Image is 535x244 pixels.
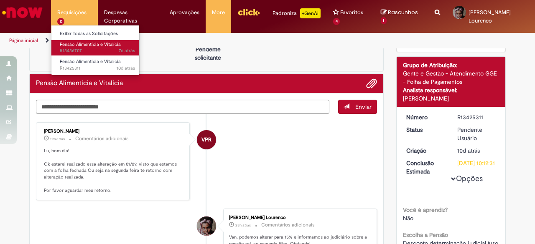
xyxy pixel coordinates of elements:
a: Página inicial [9,37,38,44]
span: Despesas Corporativas [104,8,157,25]
ul: Trilhas de página [6,33,350,48]
span: VPR [201,130,211,150]
div: Luana Pontes Lourenco [197,216,216,236]
div: 18/08/2025 15:08:56 [457,146,496,155]
p: Pendente solicitante [188,45,228,62]
span: 7d atrás [119,48,135,54]
span: 4 [333,18,340,25]
div: Gente e Gestão - Atendimento GGE - Folha de Pagamentos [403,69,499,86]
div: [PERSON_NAME] [44,129,183,134]
a: Rascunhos [381,9,422,24]
span: 2 [57,18,64,25]
div: [PERSON_NAME] [403,94,499,103]
div: Analista responsável: [403,86,499,94]
span: 10d atrás [457,147,480,154]
div: R13425311 [457,113,496,121]
span: More [212,8,225,17]
time: 18/08/2025 15:08:56 [457,147,480,154]
span: [PERSON_NAME] Lourenco [469,9,511,24]
div: Vanessa Paiva Ribeiro [197,130,216,149]
span: R13425311 [60,65,135,72]
small: Comentários adicionais [261,221,315,229]
p: Lu, bom dia! Ok estarei realizado essa alteração em 01/09, visto que estamos com a folha fechada ... [44,148,183,194]
span: 11m atrás [50,136,65,141]
span: Aprovações [170,8,199,17]
b: Você é aprendiz? [403,206,448,214]
span: Não [403,214,413,222]
time: 28/08/2025 09:17:07 [50,136,65,141]
dt: Criação [400,146,451,155]
div: [DATE] 10:12:31 [457,159,496,167]
p: +GenAi [300,8,321,18]
ul: Requisições [51,25,140,75]
span: Pensão Alimentícia e Vitalícia [60,41,121,48]
div: Padroniza [273,8,321,18]
b: Escolha a Pensão [403,231,448,239]
span: 1 [381,17,387,25]
div: [PERSON_NAME] Lourenco [229,215,368,220]
div: Grupo de Atribuição: [403,61,499,69]
h2: Pensão Alimentícia e Vitalícia Histórico de tíquete [36,80,123,87]
a: Exibir Todas as Solicitações [51,29,143,38]
a: Aberto R13425311 : Pensão Alimentícia e Vitalícia [51,57,143,73]
span: Requisições [57,8,87,17]
small: Comentários adicionais [75,135,129,142]
dt: Conclusão Estimada [400,159,451,176]
time: 27/08/2025 10:26:18 [235,223,251,228]
button: Adicionar anexos [366,78,377,89]
span: R13436707 [60,48,135,54]
span: Pensão Alimentícia e Vitalícia [60,58,121,65]
span: 23h atrás [235,223,251,228]
dt: Status [400,126,451,134]
span: Rascunhos [388,8,418,16]
img: click_logo_yellow_360x200.png [237,6,260,18]
div: Pendente Usuário [457,126,496,142]
button: Enviar [338,100,377,114]
img: ServiceNow [1,4,44,21]
span: Favoritos [340,8,363,17]
span: 10d atrás [117,65,135,71]
dt: Número [400,113,451,121]
textarea: Digite sua mensagem aqui... [36,100,329,113]
a: Aberto R13436707 : Pensão Alimentícia e Vitalícia [51,40,143,55]
span: Enviar [355,103,372,111]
